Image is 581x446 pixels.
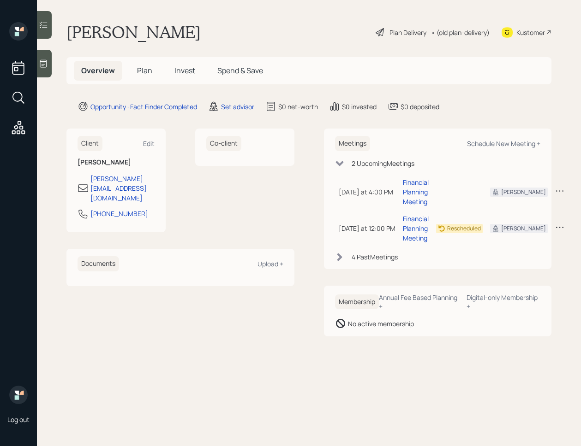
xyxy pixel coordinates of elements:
div: [PERSON_NAME] [501,188,546,196]
img: retirable_logo.png [9,386,28,404]
div: Schedule New Meeting + [467,139,540,148]
div: $0 deposited [401,102,439,111]
div: $0 invested [342,102,377,111]
div: Financial Planning Meeting [403,214,429,243]
h6: [PERSON_NAME] [78,158,155,166]
span: Plan [137,65,152,76]
div: Digital-only Membership + [467,293,540,311]
div: [PHONE_NUMBER] [90,209,148,218]
div: Annual Fee Based Planning + [379,293,460,311]
div: Edit [143,139,155,148]
h6: Client [78,136,102,151]
span: Spend & Save [217,65,263,76]
h6: Meetings [335,136,370,151]
h6: Membership [335,294,379,310]
div: No active membership [348,319,414,329]
div: Kustomer [516,28,545,37]
div: [DATE] at 12:00 PM [339,223,395,233]
div: Rescheduled [447,224,481,233]
div: [PERSON_NAME] [501,224,546,233]
div: [PERSON_NAME][EMAIL_ADDRESS][DOMAIN_NAME] [90,174,155,203]
div: Set advisor [221,102,254,111]
h6: Documents [78,256,119,271]
span: Invest [174,65,195,76]
div: Log out [7,415,30,424]
div: Financial Planning Meeting [403,177,429,206]
div: [DATE] at 4:00 PM [339,187,395,197]
div: 4 Past Meeting s [352,252,398,262]
span: Overview [81,65,115,76]
div: Opportunity · Fact Finder Completed [90,102,197,111]
div: Upload + [258,259,283,268]
h6: Co-client [206,136,241,151]
div: $0 net-worth [278,102,318,111]
div: 2 Upcoming Meeting s [352,158,414,168]
h1: [PERSON_NAME] [66,22,201,42]
div: • (old plan-delivery) [431,28,490,37]
div: Plan Delivery [389,28,426,37]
